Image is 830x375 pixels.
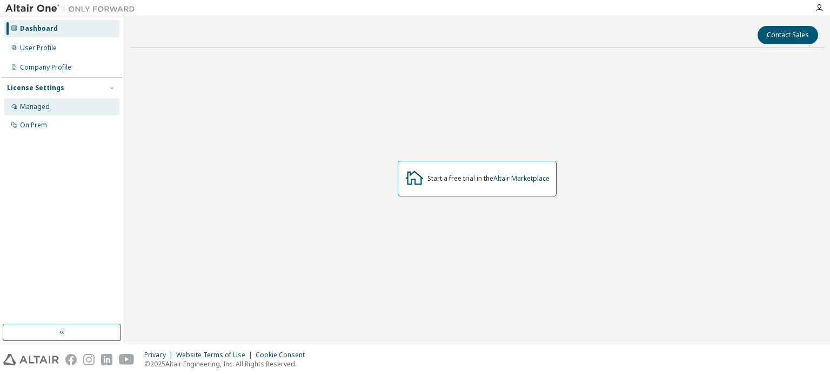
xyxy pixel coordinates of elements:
[20,103,50,111] div: Managed
[144,351,176,359] div: Privacy
[3,354,59,365] img: altair_logo.svg
[83,354,95,365] img: instagram.svg
[20,44,57,52] div: User Profile
[65,354,77,365] img: facebook.svg
[493,174,550,183] a: Altair Marketplace
[101,354,112,365] img: linkedin.svg
[20,63,71,72] div: Company Profile
[427,174,550,183] div: Start a free trial in the
[20,121,47,129] div: On Prem
[758,26,818,44] button: Contact Sales
[256,351,311,359] div: Cookie Consent
[176,351,256,359] div: Website Terms of Use
[119,354,135,365] img: youtube.svg
[7,84,64,92] div: License Settings
[144,359,311,369] p: © 2025 Altair Engineering, Inc. All Rights Reserved.
[20,24,58,33] div: Dashboard
[5,3,140,14] img: Altair One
